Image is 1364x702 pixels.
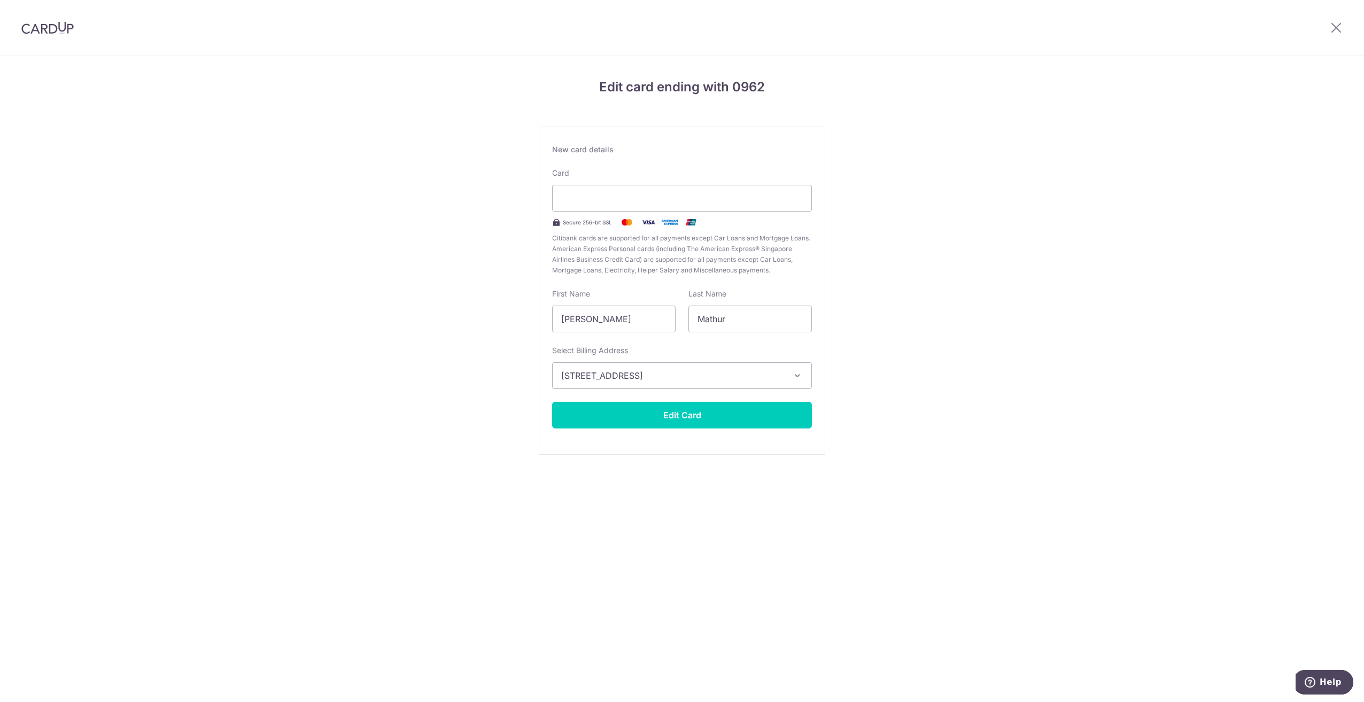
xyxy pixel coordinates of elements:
span: Help [24,7,46,17]
img: Visa [638,216,659,229]
button: [STREET_ADDRESS] [552,362,812,389]
label: Card [552,168,569,178]
div: New card details [552,144,812,155]
img: .alt.amex [659,216,680,229]
input: Cardholder Last Name [688,306,812,332]
button: Edit Card [552,402,812,428]
iframe: Opens a widget where you can find more information [1296,670,1353,697]
span: Secure 256-bit SSL [563,218,612,227]
input: Cardholder First Name [552,306,676,332]
label: First Name [552,288,590,299]
span: Citibank cards are supported for all payments except Car Loans and Mortgage Loans. American Expre... [552,233,812,276]
label: Last Name [688,288,726,299]
img: Mastercard [616,216,638,229]
h4: Edit card ending with 0962 [539,77,825,97]
img: .alt.unionpay [680,216,702,229]
label: Select Billing Address [552,345,628,356]
span: [STREET_ADDRESS] [561,369,784,382]
iframe: Secure card payment input frame [561,192,803,205]
img: CardUp [21,21,74,34]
